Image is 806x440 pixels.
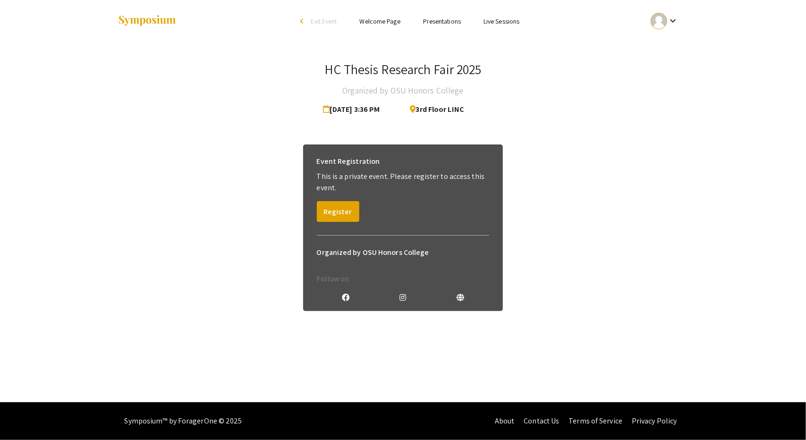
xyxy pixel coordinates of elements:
[317,273,490,285] p: Follow on
[317,243,490,262] h6: Organized by OSU Honors College
[125,402,242,440] div: Symposium™ by ForagerOne © 2025
[360,17,400,25] a: Welcome Page
[403,100,465,119] span: 3rd Floor LINC
[317,201,359,222] button: Register
[311,17,337,25] span: Exit Event
[317,171,490,194] p: This is a private event. Please register to access this event.
[317,152,380,171] h6: Event Registration
[323,100,384,119] span: [DATE] 3:36 PM
[641,10,688,32] button: Expand account dropdown
[118,15,177,27] img: Symposium by ForagerOne
[301,18,306,24] div: arrow_back_ios
[423,17,461,25] a: Presentations
[484,17,519,25] a: Live Sessions
[325,61,482,77] h3: HC Thesis Research Fair 2025
[7,398,40,433] iframe: Chat
[667,15,679,26] mat-icon: Expand account dropdown
[632,416,677,426] a: Privacy Policy
[524,416,559,426] a: Contact Us
[495,416,515,426] a: About
[342,81,463,100] h4: Organized by OSU Honors College
[568,416,622,426] a: Terms of Service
